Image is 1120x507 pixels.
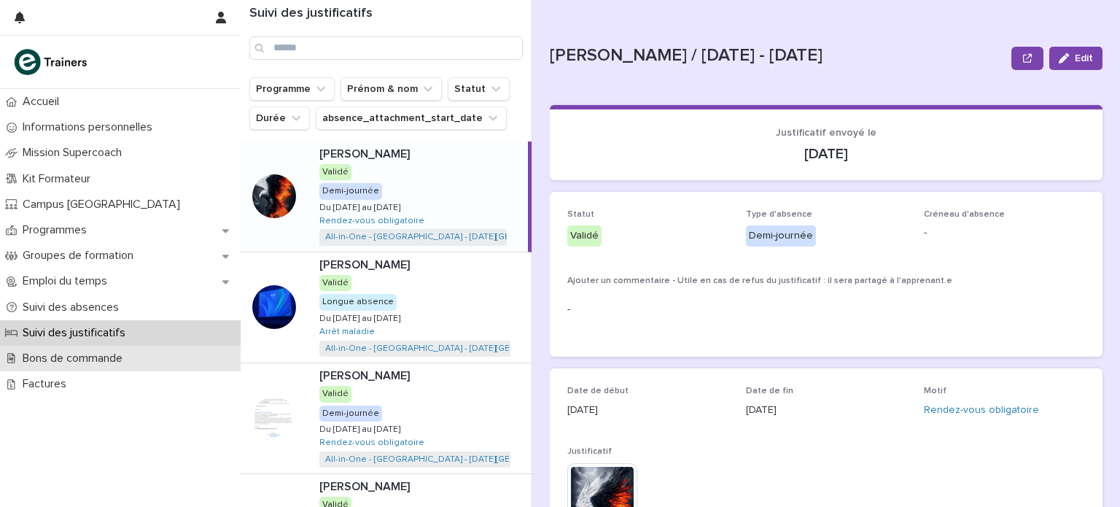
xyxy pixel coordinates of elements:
h1: Suivi des justificatifs [249,6,523,22]
p: [PERSON_NAME] [319,255,413,272]
p: Campus [GEOGRAPHIC_DATA] [17,198,192,212]
a: Rendez-vous obligatoire [924,403,1039,418]
p: [PERSON_NAME] [319,366,413,383]
input: Search [249,36,523,60]
p: Informations personnelles [17,120,164,134]
a: All-in-One - [GEOGRAPHIC_DATA] - [DATE][GEOGRAPHIC_DATA] - [GEOGRAPHIC_DATA] - Magasinier Conseil [325,232,768,242]
span: Motif [924,387,946,395]
span: Date de fin [746,387,793,395]
img: K0CqGN7SDeD6s4JG8KQk [12,47,92,77]
button: Statut [448,77,510,101]
p: [DATE] [746,403,907,418]
div: Demi-journée [319,183,382,199]
div: Validé [567,225,602,247]
a: [PERSON_NAME][PERSON_NAME] ValidéDemi-journéeDu [DATE] au [DATE]Du [DATE] au [DATE] Rendez-vous o... [241,142,532,252]
span: Edit [1075,53,1093,63]
p: [PERSON_NAME] [319,477,413,494]
p: Emploi du temps [17,274,119,288]
p: Du [DATE] au [DATE] [319,311,403,324]
p: - [924,225,1085,241]
p: [DATE] [567,403,728,418]
button: Edit [1049,47,1102,70]
button: Durée [249,107,310,130]
p: Groupes de formation [17,249,145,263]
span: Type d'absence [746,210,812,219]
button: absence_attachment_start_date [316,107,507,130]
div: Longue absence [319,294,397,310]
div: Validé [319,164,351,180]
p: Programmes [17,223,98,237]
a: All-in-One - [GEOGRAPHIC_DATA] - [DATE][GEOGRAPHIC_DATA] - [GEOGRAPHIC_DATA] - Magasinier Conseil [325,454,768,465]
p: Accueil [17,95,71,109]
a: All-in-One - [GEOGRAPHIC_DATA] - [DATE][GEOGRAPHIC_DATA] - [GEOGRAPHIC_DATA] - Magasinier Conseil [325,344,768,354]
p: [PERSON_NAME] [319,144,413,161]
p: [DATE] [567,145,1085,163]
span: Justificatif envoyé le [776,128,876,138]
p: Suivi des absences [17,301,131,314]
a: [PERSON_NAME][PERSON_NAME] ValidéDemi-journéeDu [DATE] au [DATE]Du [DATE] au [DATE] Rendez-vous o... [241,363,532,474]
button: Programme [249,77,335,101]
p: Kit Formateur [17,172,102,186]
a: Arrêt maladie [319,327,375,337]
a: Rendez-vous obligatoire [319,438,424,448]
div: Validé [319,386,351,402]
span: Créneau d'absence [924,210,1005,219]
p: Du [DATE] au [DATE] [319,422,403,435]
div: Demi-journée [319,406,382,422]
p: Mission Supercoach [17,146,133,160]
button: Prénom & nom [341,77,442,101]
div: Validé [319,275,351,291]
p: Factures [17,377,78,391]
div: Demi-journée [746,225,816,247]
a: [PERSON_NAME][PERSON_NAME] ValidéLongue absenceDu [DATE] au [DATE]Du [DATE] au [DATE] Arrêt malad... [241,252,532,363]
p: Bons de commande [17,352,134,365]
a: Rendez-vous obligatoire [319,216,424,226]
p: Suivi des justificatifs [17,326,137,340]
p: Du [DATE] au [DATE] [319,200,403,213]
span: Justificatif [567,447,612,456]
span: Statut [567,210,594,219]
span: Ajouter un commentaire - Utile en cas de refus du justificatif : il sera partagé à l'apprenant.e [567,276,952,285]
p: - [567,302,1085,317]
span: Date de début [567,387,629,395]
p: [PERSON_NAME] / [DATE] - [DATE] [550,45,1006,66]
